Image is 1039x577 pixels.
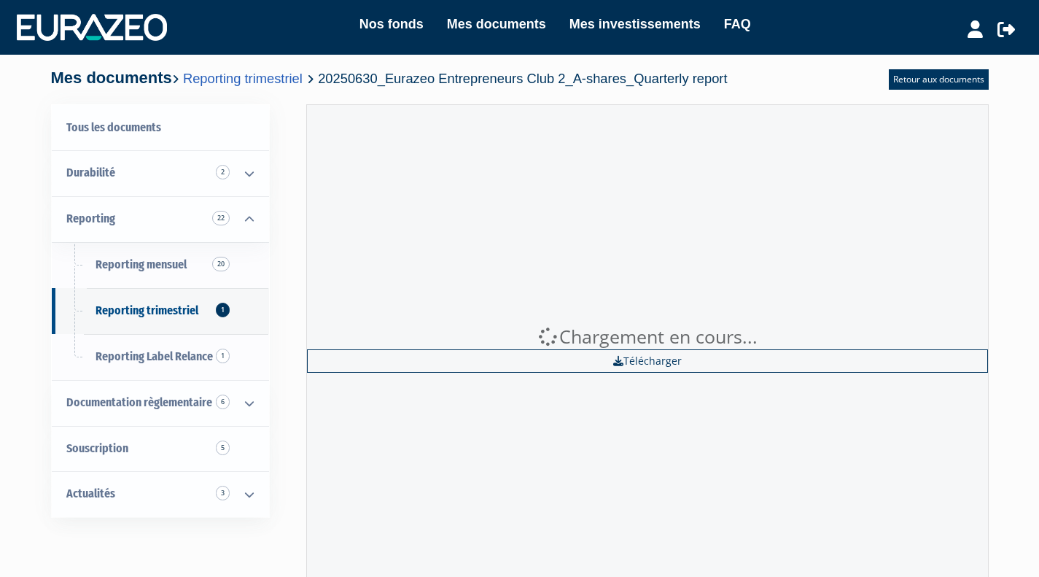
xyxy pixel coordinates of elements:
a: Souscription5 [52,426,269,472]
a: Nos fonds [359,14,424,34]
span: 20250630_Eurazeo Entrepreneurs Club 2_A-shares_Quarterly report [318,71,727,86]
span: 1 [216,303,230,317]
span: Durabilité [66,166,115,179]
a: Tous les documents [52,105,269,151]
span: 6 [216,395,230,409]
span: 1 [216,349,230,363]
span: 2 [216,165,230,179]
span: Reporting [66,212,115,225]
span: Actualités [66,487,115,500]
a: Reporting mensuel20 [52,242,269,288]
a: Mes investissements [569,14,701,34]
a: Reporting 22 [52,196,269,242]
a: Retour aux documents [889,69,989,90]
span: Souscription [66,441,128,455]
span: 22 [212,211,230,225]
a: Documentation règlementaire 6 [52,380,269,426]
div: Chargement en cours... [307,324,988,350]
a: Télécharger [307,349,988,373]
a: Reporting trimestriel1 [52,288,269,334]
h4: Mes documents [51,69,728,87]
span: 3 [216,486,230,500]
a: Actualités 3 [52,471,269,517]
a: FAQ [724,14,751,34]
span: 20 [212,257,230,271]
a: Reporting Label Relance1 [52,334,269,380]
a: Mes documents [447,14,546,34]
a: Reporting trimestriel [183,71,303,86]
span: 5 [216,441,230,455]
img: 1732889491-logotype_eurazeo_blanc_rvb.png [17,14,167,40]
a: Durabilité 2 [52,150,269,196]
span: Reporting trimestriel [96,303,198,317]
span: Reporting Label Relance [96,349,213,363]
span: Documentation règlementaire [66,395,212,409]
span: Reporting mensuel [96,257,187,271]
